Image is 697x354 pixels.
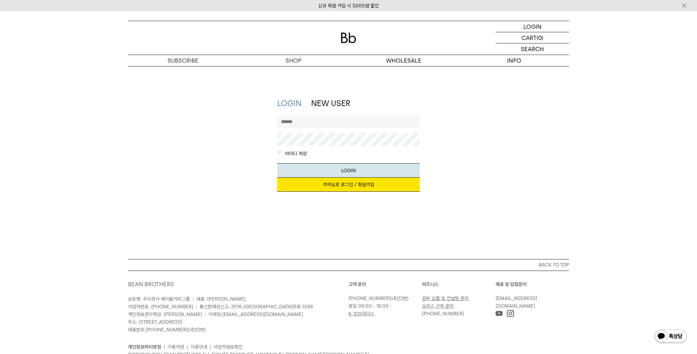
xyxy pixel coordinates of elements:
button: LOGIN [277,163,420,178]
span: | [192,296,194,302]
a: 신규 회원 가입 시 3,000원 할인 [318,3,379,9]
img: 로고 [341,33,356,43]
p: INFO [459,55,569,66]
p: LOGIN [523,21,542,32]
a: 원두 납품 및 컨설팅 문의 [422,296,469,301]
p: 비즈니스 [422,281,496,288]
a: [PHONE_NUMBER] [146,327,188,333]
a: 오피스 구독 문의 [422,303,454,309]
a: [PHONE_NUMBER] [422,311,464,317]
a: [EMAIL_ADDRESS][DOMAIN_NAME] [222,312,303,317]
a: SUBSCRIBE [128,55,238,66]
span: 대표번호: (내선2번) [128,327,206,333]
p: 고객 문의 [348,281,422,288]
p: SEARCH [521,43,544,55]
a: LOGIN [496,21,569,32]
span: 개인정보관리책임: [PERSON_NAME] [128,312,202,317]
label: 아이디 저장 [284,150,307,157]
p: (내선2번) [348,295,419,302]
a: 이용안내 [191,344,207,350]
li: | [187,343,188,351]
a: 사업자정보확인 [214,344,243,350]
a: LOGIN [277,99,302,108]
span: 통신판매업신고: 2016-[GEOGRAPHIC_DATA]마포-1598 [200,304,313,310]
a: CART (0) [496,32,569,43]
a: 카카오로 로그인 / 회원가입 [277,178,420,192]
a: [PHONE_NUMBER] [348,296,390,301]
a: 이용약관 [168,344,184,350]
p: CART [521,32,536,43]
li: | [210,343,211,351]
span: 이메일: [208,312,303,317]
a: NEW USER [311,99,350,108]
a: K. 빈브라더스 [348,311,374,317]
p: 평일 09:00 - 18:00 [348,302,419,310]
a: [EMAIL_ADDRESS][DOMAIN_NAME] [496,296,537,309]
button: BACK TO TOP [128,259,569,271]
img: 카카오톡 채널 1:1 채팅 버튼 [654,329,687,344]
span: | [196,304,197,310]
span: 주소: [STREET_ADDRESS] [128,319,182,325]
p: 제휴 및 입점문의 [496,281,569,288]
p: WHOLESALE [348,55,459,66]
span: 대표: [PERSON_NAME] [196,296,246,302]
a: BEAN BROTHERS [128,281,174,288]
span: 상호명: 주식회사 에이블커피그룹 [128,296,190,302]
span: 사업자번호: [PHONE_NUMBER] [128,304,193,310]
a: SHOP [238,55,348,66]
a: 개인정보처리방침 [128,344,161,350]
span: | [205,312,206,317]
li: | [164,343,165,351]
p: (0) [536,32,543,43]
